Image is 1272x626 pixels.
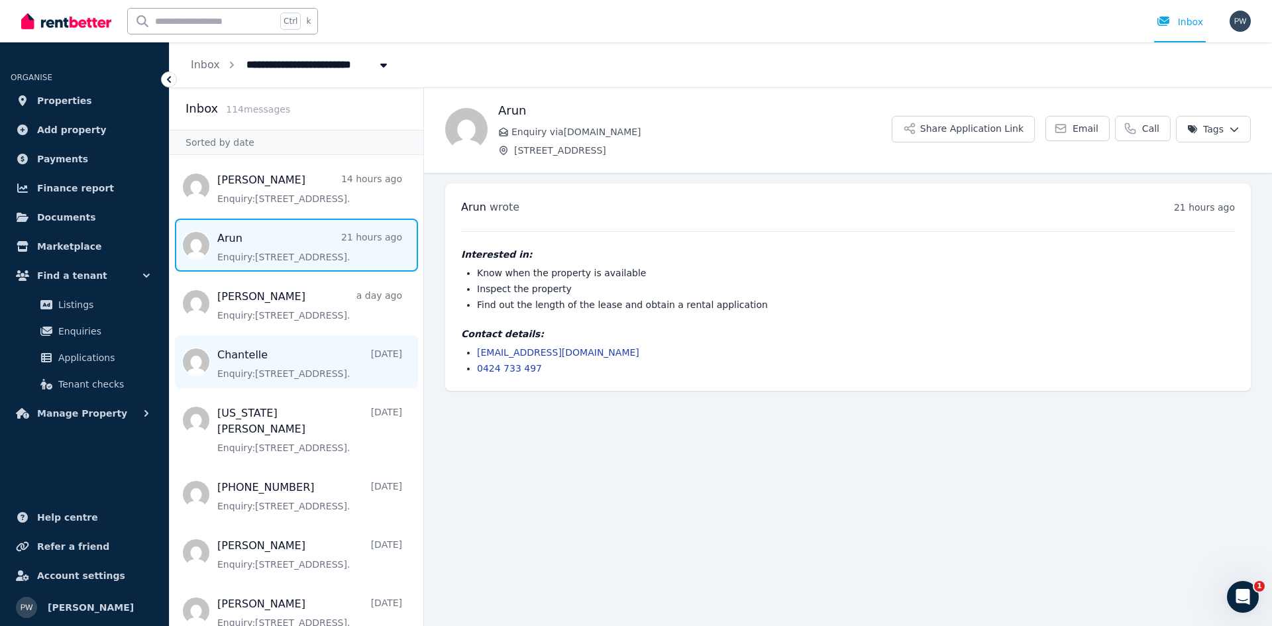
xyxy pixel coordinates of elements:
a: Arun21 hours agoEnquiry:[STREET_ADDRESS]. [217,231,402,264]
span: Find a tenant [37,268,107,284]
span: [STREET_ADDRESS] [514,144,892,157]
a: [PERSON_NAME]14 hours agoEnquiry:[STREET_ADDRESS]. [217,172,402,205]
span: Applications [58,350,148,366]
div: Sorted by date [170,130,423,155]
a: [PERSON_NAME][DATE]Enquiry:[STREET_ADDRESS]. [217,538,402,571]
h4: Interested in: [461,248,1235,261]
h1: Arun [498,101,892,120]
span: Email [1073,122,1098,135]
a: Chantelle[DATE]Enquiry:[STREET_ADDRESS]. [217,347,402,380]
a: Marketplace [11,233,158,260]
span: Add property [37,122,107,138]
time: 21 hours ago [1174,202,1235,213]
nav: Breadcrumb [170,42,411,87]
a: [PHONE_NUMBER][DATE]Enquiry:[STREET_ADDRESS]. [217,480,402,513]
span: Properties [37,93,92,109]
iframe: Intercom live chat [1227,581,1259,613]
a: Inbox [191,58,220,71]
span: Tenant checks [58,376,148,392]
button: Find a tenant [11,262,158,289]
li: Find out the length of the lease and obtain a rental application [477,298,1235,311]
span: 114 message s [226,104,290,115]
span: Tags [1187,123,1224,136]
a: Add property [11,117,158,143]
li: Inspect the property [477,282,1235,295]
a: [US_STATE][PERSON_NAME][DATE]Enquiry:[STREET_ADDRESS]. [217,405,402,454]
button: Manage Property [11,400,158,427]
div: Inbox [1157,15,1203,28]
span: Refer a friend [37,539,109,554]
a: Documents [11,204,158,231]
a: Tenant checks [16,371,153,397]
img: Arun [445,108,488,150]
span: Payments [37,151,88,167]
a: Payments [11,146,158,172]
span: Help centre [37,509,98,525]
a: [PERSON_NAME]a day agoEnquiry:[STREET_ADDRESS]. [217,289,402,322]
span: wrote [490,201,519,213]
span: Marketplace [37,238,101,254]
span: Ctrl [280,13,301,30]
span: ORGANISE [11,73,52,82]
a: Applications [16,344,153,371]
span: Listings [58,297,148,313]
span: k [306,16,311,26]
a: Finance report [11,175,158,201]
span: Finance report [37,180,114,196]
span: Enquiry via [DOMAIN_NAME] [511,125,892,138]
a: [EMAIL_ADDRESS][DOMAIN_NAME] [477,347,639,358]
h2: Inbox [185,99,218,118]
span: Account settings [37,568,125,584]
button: Tags [1176,116,1251,142]
span: Call [1142,122,1159,135]
h4: Contact details: [461,327,1235,340]
span: Manage Property [37,405,127,421]
a: Properties [11,87,158,114]
button: Share Application Link [892,116,1035,142]
img: Paul Williams [16,597,37,618]
a: 0424 733 497 [477,363,542,374]
img: RentBetter [21,11,111,31]
span: Documents [37,209,96,225]
span: [PERSON_NAME] [48,600,134,615]
a: Enquiries [16,318,153,344]
li: Know when the property is available [477,266,1235,280]
img: Paul Williams [1230,11,1251,32]
a: Help centre [11,504,158,531]
a: Listings [16,291,153,318]
a: Account settings [11,562,158,589]
span: Arun [461,201,486,213]
a: Refer a friend [11,533,158,560]
span: 1 [1254,581,1265,592]
span: Enquiries [58,323,148,339]
a: Call [1115,116,1171,141]
a: Email [1045,116,1110,141]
